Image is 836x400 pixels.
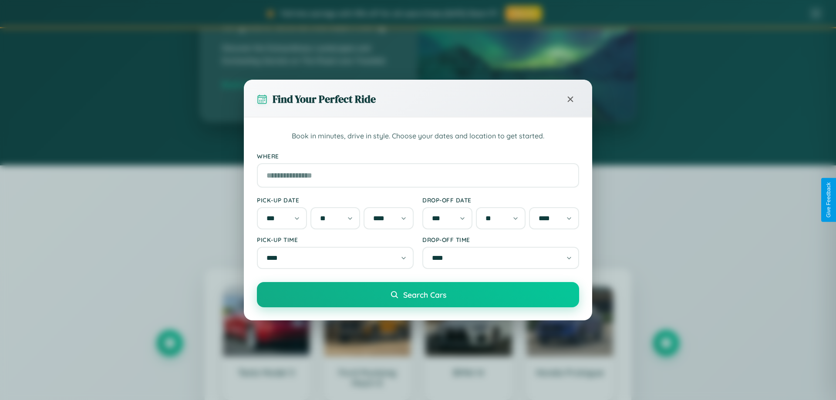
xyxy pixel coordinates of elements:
label: Pick-up Date [257,196,414,204]
p: Book in minutes, drive in style. Choose your dates and location to get started. [257,131,579,142]
span: Search Cars [403,290,446,299]
label: Drop-off Time [422,236,579,243]
label: Drop-off Date [422,196,579,204]
button: Search Cars [257,282,579,307]
h3: Find Your Perfect Ride [273,92,376,106]
label: Pick-up Time [257,236,414,243]
label: Where [257,152,579,160]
